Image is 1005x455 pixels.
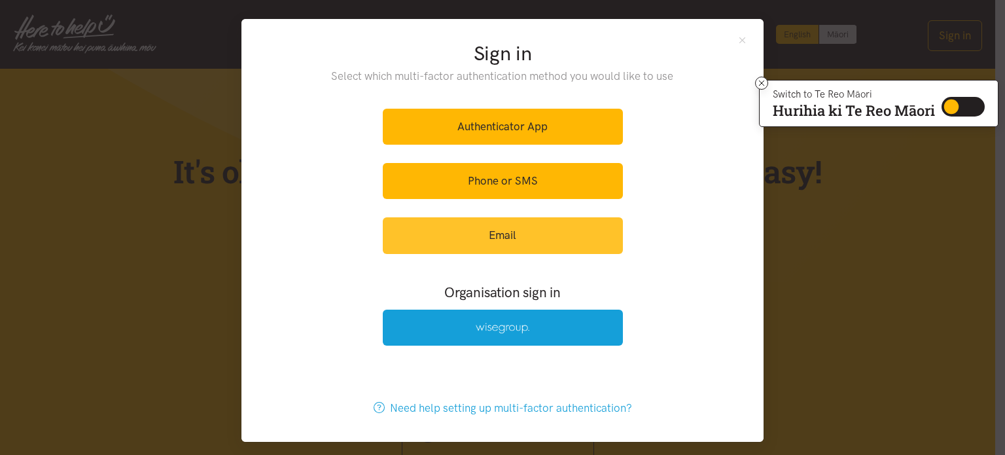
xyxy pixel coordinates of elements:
a: Phone or SMS [383,163,623,199]
h3: Organisation sign in [347,283,658,302]
p: Hurihia ki Te Reo Māori [773,105,935,117]
img: Wise Group [476,323,529,334]
h2: Sign in [305,40,701,67]
button: Close [737,35,748,46]
a: Need help setting up multi-factor authentication? [360,390,646,426]
a: Authenticator App [383,109,623,145]
p: Switch to Te Reo Māori [773,90,935,98]
p: Select which multi-factor authentication method you would like to use [305,67,701,85]
a: Email [383,217,623,253]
